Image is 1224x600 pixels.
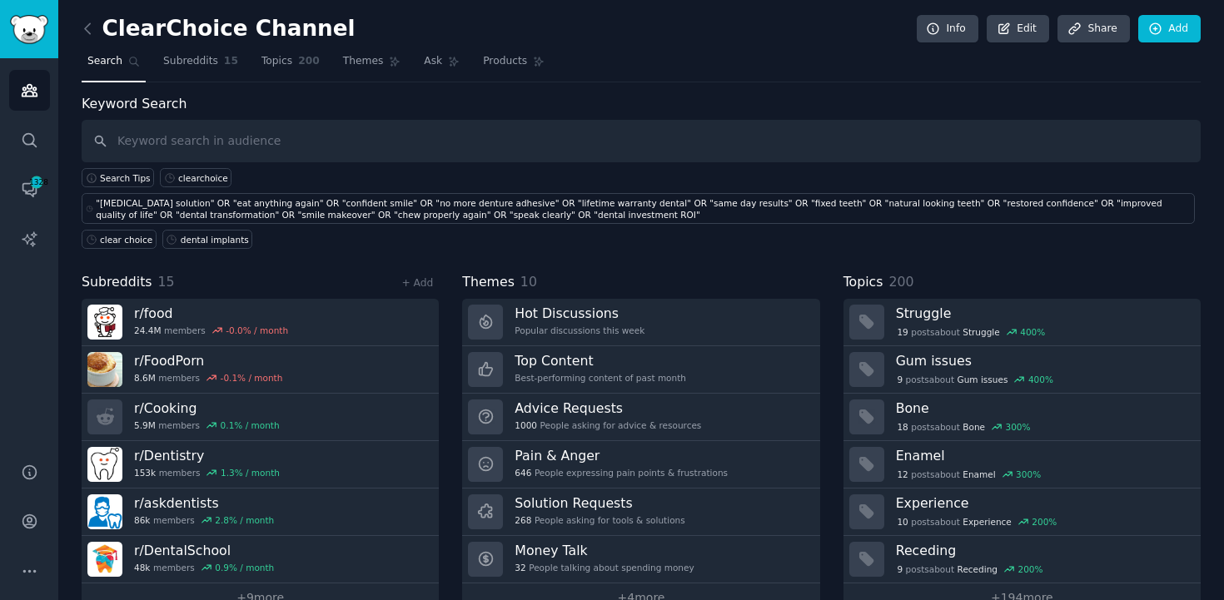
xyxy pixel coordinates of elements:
img: food [87,305,122,340]
a: Gum issues9postsaboutGum issues400% [843,346,1201,394]
div: 0.1 % / month [221,419,280,431]
a: Info [917,15,978,43]
div: 200 % [1032,516,1057,528]
div: People expressing pain points & frustrations [515,467,728,479]
div: 2.8 % / month [215,514,274,526]
h2: ClearChoice Channel [82,16,356,42]
div: post s about [896,467,1042,482]
input: Keyword search in audience [82,120,1201,162]
span: Ask [424,54,442,69]
div: People asking for tools & solutions [515,514,684,526]
a: Subreddits15 [157,48,244,82]
h3: r/ Dentistry [134,447,280,464]
a: Experience10postsaboutExperience200% [843,488,1201,536]
span: Themes [343,54,384,69]
div: Best-performing content of past month [515,372,686,384]
h3: Enamel [896,447,1189,464]
div: 400 % [1020,326,1045,338]
a: clear choice [82,230,157,249]
span: Products [483,54,527,69]
h3: r/ FoodPorn [134,352,282,369]
div: post s about [896,562,1045,577]
span: Struggle [963,326,999,338]
a: r/FoodPorn8.6Mmembers-0.1% / month [82,346,439,394]
a: Advice Requests1000People asking for advice & resources [462,394,819,441]
a: r/Cooking5.9Mmembers0.1% / month [82,394,439,441]
span: 10 [897,516,908,528]
a: r/DentalSchool48kmembers0.9% / month [82,536,439,583]
a: Topics200 [256,48,326,82]
div: dental implants [181,234,249,245]
span: 1328 [29,176,44,188]
a: Search [82,48,146,82]
h3: r/ askdentists [134,494,274,512]
div: post s about [896,514,1058,529]
span: Subreddits [163,54,218,69]
h3: Top Content [515,352,686,369]
span: 200 [298,54,320,69]
h3: Experience [896,494,1189,512]
span: Search Tips [100,172,151,184]
a: Add [1138,15,1201,43]
a: Bone18postsaboutBone300% [843,394,1201,441]
a: r/askdentists86kmembers2.8% / month [82,488,439,536]
img: Dentistry [87,447,122,482]
span: 32 [515,562,525,573]
span: 268 [515,514,531,526]
a: Top ContentBest-performing content of past month [462,346,819,394]
img: FoodPorn [87,352,122,387]
span: Topics [843,272,883,293]
h3: r/ DentalSchool [134,542,274,559]
h3: Bone [896,399,1189,417]
span: 15 [224,54,238,69]
a: Money Talk32People talking about spending money [462,536,819,583]
span: 19 [897,326,908,338]
span: Topics [261,54,292,69]
span: Experience [963,516,1012,528]
a: Pain & Anger646People expressing pain points & frustrations [462,441,819,488]
div: members [134,514,274,526]
div: 1.3 % / month [221,467,280,479]
a: clearchoice [160,168,231,187]
a: Enamel12postsaboutEnamel300% [843,441,1201,488]
button: Search Tips [82,168,154,187]
div: members [134,325,288,336]
span: 153k [134,467,156,479]
div: People talking about spending money [515,562,694,573]
span: 1000 [515,419,537,431]
span: 15 [158,274,175,290]
h3: Struggle [896,305,1189,322]
h3: r/ Cooking [134,399,280,417]
div: members [134,372,282,384]
div: clear choice [100,234,152,245]
a: r/food24.4Mmembers-0.0% / month [82,299,439,346]
div: 200 % [1018,563,1042,575]
div: members [134,419,280,431]
div: "[MEDICAL_DATA] solution" OR "eat anything again" OR "confident smile" OR "no more denture adhesi... [96,197,1191,221]
a: Receding9postsaboutReceding200% [843,536,1201,583]
a: Themes [337,48,407,82]
span: 24.4M [134,325,161,336]
h3: Receding [896,542,1189,559]
a: Edit [987,15,1049,43]
img: DentalSchool [87,542,122,577]
span: Subreddits [82,272,152,293]
div: members [134,467,280,479]
div: 400 % [1028,374,1053,385]
span: 18 [897,421,908,433]
h3: Hot Discussions [515,305,644,322]
a: Solution Requests268People asking for tools & solutions [462,488,819,536]
label: Keyword Search [82,96,187,112]
span: Search [87,54,122,69]
a: dental implants [162,230,253,249]
a: 1328 [9,169,50,210]
div: People asking for advice & resources [515,419,701,431]
span: Receding [958,563,998,575]
span: 12 [897,469,908,480]
a: Ask [418,48,465,82]
div: 300 % [1006,421,1031,433]
a: "[MEDICAL_DATA] solution" OR "eat anything again" OR "confident smile" OR "no more denture adhesi... [82,193,1195,224]
span: 86k [134,514,150,526]
img: GummySearch logo [10,15,48,44]
a: + Add [401,277,433,289]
